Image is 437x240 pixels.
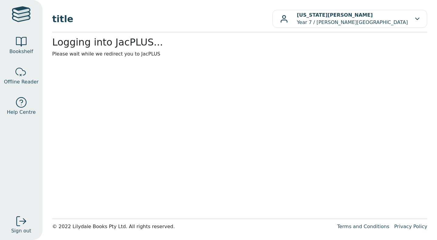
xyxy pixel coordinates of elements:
[52,223,332,230] div: © 2022 Lilydale Books Pty Ltd. All rights reserved.
[4,78,39,86] span: Offline Reader
[337,224,389,229] a: Terms and Conditions
[272,10,427,28] button: [US_STATE][PERSON_NAME]Year 7 / [PERSON_NAME][GEOGRAPHIC_DATA]
[52,50,427,58] p: Please wait while we redirect you to JacPLUS
[297,12,408,26] p: Year 7 / [PERSON_NAME][GEOGRAPHIC_DATA]
[7,109,36,116] span: Help Centre
[297,12,373,18] b: [US_STATE][PERSON_NAME]
[52,12,272,26] span: title
[394,224,427,229] a: Privacy Policy
[52,36,427,48] h2: Logging into JacPLUS...
[11,227,31,235] span: Sign out
[9,48,33,55] span: Bookshelf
